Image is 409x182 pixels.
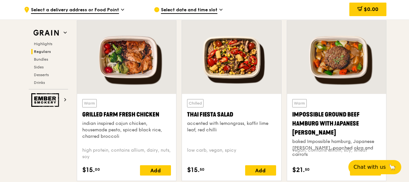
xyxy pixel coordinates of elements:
[34,57,48,62] span: Bundles
[34,65,44,69] span: Sides
[82,110,171,119] div: Grilled Farm Fresh Chicken
[187,110,276,119] div: Thai Fiesta Salad
[292,110,381,137] div: Impossible Ground Beef Hamburg with Japanese [PERSON_NAME]
[31,7,119,14] span: Select a delivery address or Food Point
[245,165,276,176] div: Add
[187,147,276,160] div: low carb, vegan, spicy
[305,167,310,172] span: 50
[31,27,61,39] img: Grain web logo
[354,163,386,171] span: Chat with us
[34,42,52,46] span: Highlights
[350,165,381,176] div: Add
[95,167,100,172] span: 00
[187,120,276,133] div: accented with lemongrass, kaffir lime leaf, red chilli
[34,73,49,77] span: Desserts
[292,165,305,175] span: $21.
[34,49,51,54] span: Regulars
[388,163,396,171] span: 🦙
[187,165,200,175] span: $15.
[82,99,97,107] div: Warm
[200,167,204,172] span: 50
[292,99,307,107] div: Warm
[364,6,378,12] span: $0.00
[82,147,171,160] div: high protein, contains allium, dairy, nuts, soy
[31,93,61,107] img: Ember Smokery web logo
[187,99,204,107] div: Chilled
[292,138,381,158] div: baked Impossible hamburg, Japanese [PERSON_NAME], poached okra and carrots
[161,7,217,14] span: Select date and time slot
[34,80,45,85] span: Drinks
[292,147,381,160] div: vegan, contains allium, soy, wheat
[82,165,95,175] span: $15.
[140,165,171,176] div: Add
[82,120,171,140] div: indian inspired cajun chicken, housemade pesto, spiced black rice, charred broccoli
[348,160,401,174] button: Chat with us🦙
